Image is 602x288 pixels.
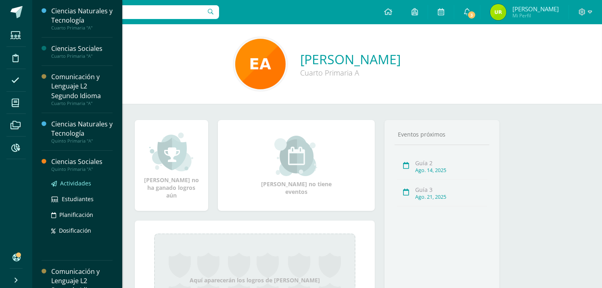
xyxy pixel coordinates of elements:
a: Planificación [51,210,113,219]
div: Ciencias Naturales y Tecnología [51,6,113,25]
a: Ciencias SocialesCuarto Primaria "A" [51,44,113,59]
img: achievement_small.png [149,132,193,172]
input: Busca un usuario... [38,5,219,19]
div: Ciencias Sociales [51,157,113,166]
a: Estudiantes [51,194,113,204]
img: 8fc156c0ec6b9b73577803347d0d8f09.png [235,39,286,89]
a: Dosificación [51,226,113,235]
a: Actividades [51,179,113,188]
div: Guía 2 [415,159,487,167]
div: Cuarto Primaria "A" [51,101,113,106]
div: [PERSON_NAME] no ha ganado logros aún [143,132,200,199]
div: Ago. 14, 2025 [415,167,487,174]
div: Quinto Primaria "A" [51,166,113,172]
img: event_small.png [274,136,318,176]
span: Planificación [59,211,93,219]
img: 9a35fde27b4a2c3b2860bbef3c494747.png [490,4,506,20]
div: Eventos próximos [395,130,490,138]
span: 3 [467,11,476,19]
div: Cuarto Primaria "A" [51,53,113,59]
a: Ciencias Naturales y TecnologíaCuarto Primaria "A" [51,6,113,31]
a: [PERSON_NAME] [300,50,401,68]
span: Dosificación [59,227,91,234]
div: [PERSON_NAME] no tiene eventos [256,136,337,196]
a: Ciencias SocialesQuinto Primaria "A" [51,157,113,172]
div: Comunicación y Lenguaje L2 Segundo Idioma [51,72,113,100]
div: Quinto Primaria "A" [51,138,113,144]
div: Ago. 21, 2025 [415,193,487,200]
div: Guía 3 [415,186,487,193]
span: Mi Perfil [512,12,559,19]
span: Actividades [60,179,91,187]
div: Cuarto Primaria "A" [51,25,113,31]
div: Ciencias Naturales y Tecnología [51,120,113,138]
span: [PERSON_NAME] [512,5,559,13]
a: Comunicación y Lenguaje L2 Segundo IdiomaCuarto Primaria "A" [51,72,113,106]
div: Ciencias Sociales [51,44,113,53]
div: Cuarto Primaria A [300,68,401,78]
span: Estudiantes [62,195,94,203]
a: Ciencias Naturales y TecnologíaQuinto Primaria "A" [51,120,113,144]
